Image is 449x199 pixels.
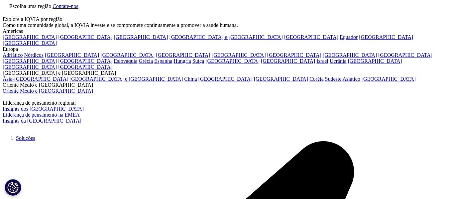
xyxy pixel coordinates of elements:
[3,70,116,76] font: [GEOGRAPHIC_DATA] e [GEOGRAPHIC_DATA]
[3,106,84,112] a: Insights dos [GEOGRAPHIC_DATA]
[325,76,360,82] a: Sudeste Asiático
[3,34,57,40] a: [GEOGRAPHIC_DATA]
[3,76,68,82] a: Ásia-[GEOGRAPHIC_DATA]
[173,58,191,64] a: Hungria
[254,76,308,82] a: [GEOGRAPHIC_DATA]
[3,16,62,22] font: Explore a IQVIA por região
[154,58,172,64] a: Espanha
[3,88,93,94] a: Oriente Médio e [GEOGRAPHIC_DATA]
[362,76,416,82] a: [GEOGRAPHIC_DATA]
[100,52,155,58] a: [GEOGRAPHIC_DATA]
[114,58,137,64] a: Eslováquia
[267,52,321,58] a: [GEOGRAPHIC_DATA]
[359,34,413,40] a: [GEOGRAPHIC_DATA]
[348,58,402,64] a: [GEOGRAPHIC_DATA]
[114,34,168,40] a: [GEOGRAPHIC_DATA]
[5,179,21,196] button: Definições de cookies
[139,58,153,64] a: Grécia
[3,28,23,34] font: Américas
[3,64,57,70] a: [GEOGRAPHIC_DATA]
[192,58,204,64] a: Suíça
[3,112,80,118] a: Liderança de pensamento na EMEA
[16,135,35,141] a: Soluções
[184,76,197,82] a: China
[3,100,76,106] font: Liderança de pensamento regional
[284,34,338,40] a: [GEOGRAPHIC_DATA]
[330,58,347,64] a: Ucrânia
[3,52,23,58] a: Adriático
[3,22,238,28] font: Como uma comunidade global, a IQVIA investe e se compromete continuamente a promover a saúde humana.
[316,58,328,64] a: Israel
[58,58,112,64] a: [GEOGRAPHIC_DATA]
[261,58,315,64] a: [GEOGRAPHIC_DATA]
[323,52,377,58] a: [GEOGRAPHIC_DATA]
[205,58,260,64] a: [GEOGRAPHIC_DATA]
[169,34,282,40] a: [GEOGRAPHIC_DATA] e [GEOGRAPHIC_DATA]
[309,76,324,82] a: Coréia
[3,40,57,46] a: [GEOGRAPHIC_DATA]
[9,3,51,9] font: Escolha uma região
[378,52,432,58] a: [GEOGRAPHIC_DATA]
[3,46,18,52] font: Europa
[340,34,358,40] a: Equador
[3,118,81,124] a: Insights da [GEOGRAPHIC_DATA]
[69,76,183,82] a: [GEOGRAPHIC_DATA] e [GEOGRAPHIC_DATA]
[58,64,112,70] a: [GEOGRAPHIC_DATA]
[198,76,253,82] a: [GEOGRAPHIC_DATA]
[53,3,78,9] a: Contate-nos
[212,52,266,58] a: [GEOGRAPHIC_DATA]
[58,34,112,40] a: [GEOGRAPHIC_DATA]
[45,52,99,58] a: [GEOGRAPHIC_DATA]
[24,52,44,58] a: Nórdicos
[156,52,210,58] a: [GEOGRAPHIC_DATA]
[3,82,93,88] font: Oriente Médio e [GEOGRAPHIC_DATA]
[3,58,57,64] a: [GEOGRAPHIC_DATA]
